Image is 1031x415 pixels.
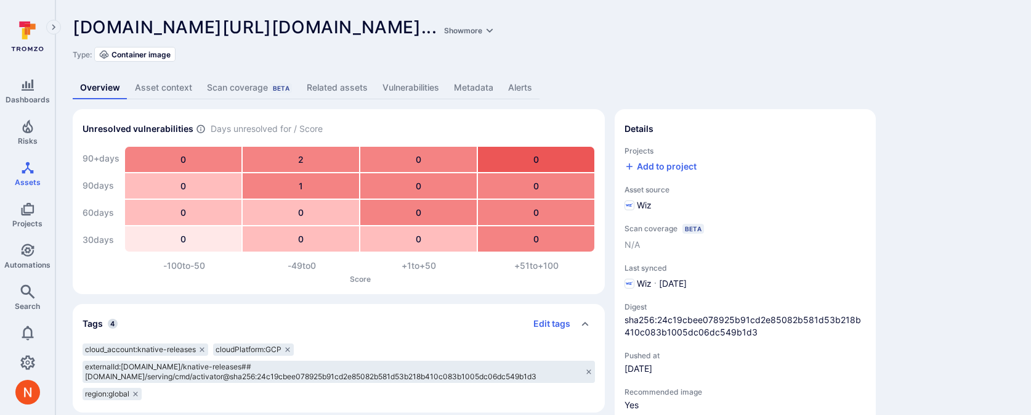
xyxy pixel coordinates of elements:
div: 0 [478,200,594,225]
div: -49 to 0 [243,260,361,272]
span: recommended-image [625,399,866,411]
div: Wiz [625,199,652,212]
div: 0 [478,147,594,172]
span: Recommended image [625,387,866,397]
span: Dashboards [6,95,50,104]
div: region:global [83,388,142,400]
span: Projects [625,146,866,155]
span: ... [421,17,497,38]
h2: Details [625,123,653,135]
div: externalId:[DOMAIN_NAME]/knative-releases##[DOMAIN_NAME]/serving/cmd/activator@sha256:24c19cbee07... [83,361,595,383]
span: region:global [85,389,129,399]
button: Expand navigation menu [46,20,61,35]
div: Asset tabs [73,76,1014,99]
a: Alerts [501,76,540,99]
span: [DOMAIN_NAME][URL][DOMAIN_NAME] [73,17,421,38]
div: 0 [360,173,477,199]
div: +51 to +100 [478,260,596,272]
h2: Tags [83,318,103,330]
button: Edit tags [524,314,570,334]
span: Asset source [625,185,866,194]
div: Collapse tags [73,304,605,343]
div: 1 [243,173,359,199]
span: Days unresolved for / Score [211,123,323,136]
button: Add to project [625,160,697,173]
div: 0 [478,173,594,199]
span: Container image [111,50,171,59]
span: cloud_account:knative-releases [85,345,196,355]
div: Scan coverage [207,81,292,94]
a: Metadata [447,76,501,99]
span: [DATE] [659,277,687,290]
div: -100 to -50 [126,260,243,272]
div: 0 [125,147,241,172]
span: 4 [108,319,118,329]
div: Beta [270,83,292,93]
a: Vulnerabilities [375,76,447,99]
a: Showmore [442,17,497,38]
div: 90 days [83,173,119,198]
span: Risks [18,136,38,146]
button: Showmore [442,26,497,35]
span: Assets [15,178,41,187]
div: 2 [243,147,359,172]
div: 0 [478,226,594,252]
span: pushed-at [625,363,723,375]
span: Scan coverage [625,224,677,233]
div: 30 days [83,228,119,252]
span: N/A [625,239,640,251]
span: Digest [625,302,866,311]
div: Beta [682,224,704,234]
span: Pushed at [625,351,723,360]
div: 0 [125,200,241,225]
span: Type: [73,50,92,59]
div: cloud_account:knative-releases [83,343,208,356]
span: sha256:24c19cbee078925b91cd2e85082b581d53b218b410c083b1005dc06dc549b1d3 [625,314,866,339]
div: 0 [243,200,359,225]
div: 0 [360,226,477,252]
p: Score [126,274,595,284]
div: 0 [125,173,241,199]
span: Projects [12,219,42,228]
a: Related assets [299,76,375,99]
div: +1 to +50 [360,260,478,272]
span: externalId:[DOMAIN_NAME]/knative-releases##[DOMAIN_NAME]/serving/cmd/activator@sha256:24c19cbee07... [85,362,583,382]
div: 0 [125,226,241,252]
a: Asset context [127,76,200,99]
div: 90+ days [83,146,119,171]
span: Last synced [625,263,866,273]
span: Wiz [637,277,652,290]
div: 0 [360,200,477,225]
p: · [654,277,657,290]
div: 0 [360,147,477,172]
img: ACg8ocIprwjrgDQnDsNSk9Ghn5p5-B8DpAKWoJ5Gi9syOE4K59tr4Q=s96-c [15,380,40,405]
span: Search [15,302,40,311]
i: Expand navigation menu [49,22,58,33]
h2: Unresolved vulnerabilities [83,123,193,135]
div: Neeren Patki [15,380,40,405]
a: Overview [73,76,127,99]
div: cloudPlatform:GCP [213,343,294,356]
div: 60 days [83,200,119,225]
div: 0 [243,226,359,252]
span: Automations [4,260,51,269]
span: Number of vulnerabilities in status ‘Open’ ‘Triaged’ and ‘In process’ divided by score and scanne... [196,123,206,136]
span: cloudPlatform:GCP [216,345,281,355]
